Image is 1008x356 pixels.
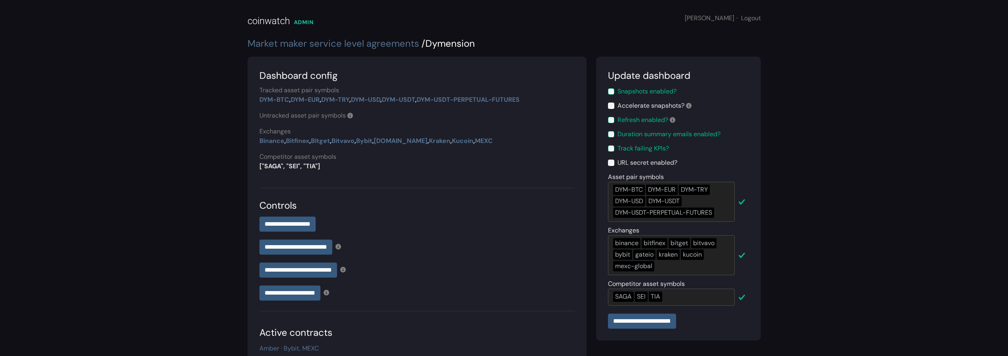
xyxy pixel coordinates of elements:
[259,69,575,83] div: Dashboard config
[736,14,737,22] span: ·
[613,261,654,271] div: mexc-global
[657,249,680,260] div: kraken
[259,152,336,162] label: Competitor asset symbols
[321,95,349,104] a: DYM-TRY
[608,69,749,83] div: Update dashboard
[642,238,667,248] div: bitfinex
[613,185,645,195] div: DYM-BTC
[374,137,427,145] a: [DOMAIN_NAME]
[294,18,314,27] div: ADMIN
[291,95,320,104] a: DYM-EUR
[691,238,716,248] div: bitvavo
[259,86,339,95] label: Tracked asset pair symbols
[382,95,415,104] a: DYM-USDT
[646,196,682,206] div: DYM-USDT
[613,196,645,206] div: DYM-USD
[259,137,284,145] a: Binance
[635,291,648,302] div: SEI
[417,95,520,104] a: DYM-USDT-PERPETUAL-FUTURES
[259,95,289,104] a: DYM-BTC
[617,158,677,168] label: URL secret enabled?
[613,291,634,302] div: SAGA
[259,127,291,136] label: Exchanges
[259,326,575,340] div: Active contracts
[681,249,704,260] div: kucoin
[248,36,761,51] div: Dymension
[259,95,520,104] strong: , , , , ,
[617,115,675,125] label: Refresh enabled?
[685,13,761,23] div: [PERSON_NAME]
[259,162,320,170] strong: ["SAGA", "SEI", "TIA"]
[669,238,690,248] div: bitget
[613,249,632,260] div: bybit
[311,137,330,145] a: Bitget
[741,14,761,22] a: Logout
[613,238,640,248] div: binance
[608,226,639,235] label: Exchanges
[649,291,662,302] div: TIA
[259,198,575,213] div: Controls
[248,14,290,28] div: coinwatch
[475,137,493,145] a: MEXC
[259,344,319,352] a: Amber · Bybit, MEXC
[421,37,425,49] span: /
[617,87,676,96] label: Snapshots enabled?
[617,129,720,139] label: Duration summary emails enabled?
[617,101,692,110] label: Accelerate snapshots?
[351,95,380,104] a: DYM-USD
[248,37,419,49] a: Market maker service level agreements
[608,279,685,289] label: Competitor asset symbols
[608,172,664,182] label: Asset pair symbols
[452,137,473,145] a: Kucoin
[646,185,678,195] div: DYM-EUR
[617,144,669,153] label: Track failing KPIs?
[356,137,372,145] a: Bybit
[679,185,710,195] div: DYM-TRY
[286,137,309,145] a: Bitfinex
[259,137,493,145] strong: , , , , , , , ,
[259,111,353,120] label: Untracked asset pair symbols
[613,208,714,218] div: DYM-USDT-PERPETUAL-FUTURES
[633,249,655,260] div: gateio
[429,137,450,145] a: Kraken
[332,137,354,145] a: Bitvavo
